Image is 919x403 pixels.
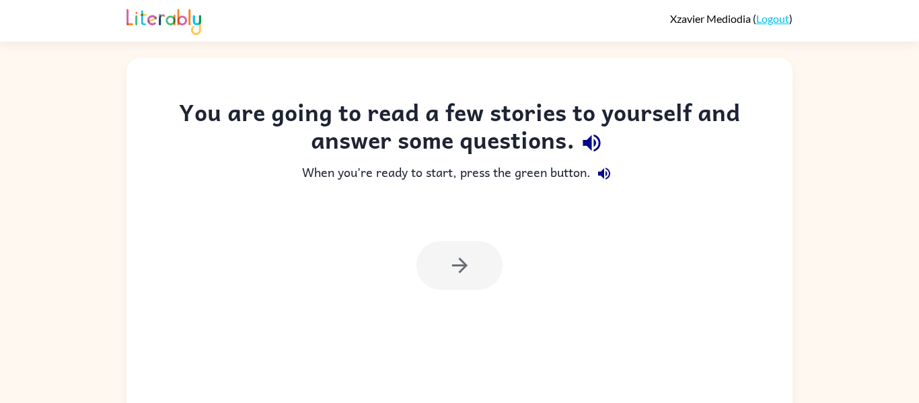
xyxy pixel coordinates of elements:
[153,160,766,187] div: When you're ready to start, press the green button.
[153,98,766,160] div: You are going to read a few stories to yourself and answer some questions.
[670,12,753,25] span: Xzavier Mediodia
[126,5,201,35] img: Literably
[756,12,789,25] a: Logout
[670,12,793,25] div: ( )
